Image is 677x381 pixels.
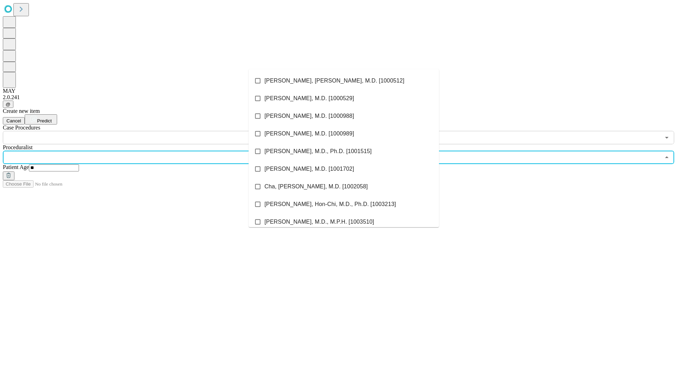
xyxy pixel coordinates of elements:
[37,118,51,123] span: Predict
[264,112,354,120] span: [PERSON_NAME], M.D. [1000988]
[3,101,13,108] button: @
[264,165,354,173] span: [PERSON_NAME], M.D. [1001702]
[3,88,674,94] div: MAY
[662,133,672,143] button: Open
[264,147,372,156] span: [PERSON_NAME], M.D., Ph.D. [1001515]
[264,218,374,226] span: [PERSON_NAME], M.D., M.P.H. [1003510]
[264,200,396,208] span: [PERSON_NAME], Hon-Chi, M.D., Ph.D. [1003213]
[264,77,404,85] span: [PERSON_NAME], [PERSON_NAME], M.D. [1000512]
[264,182,368,191] span: Cha, [PERSON_NAME], M.D. [1002058]
[3,117,25,125] button: Cancel
[6,102,11,107] span: @
[3,144,32,150] span: Proceduralist
[662,152,672,162] button: Close
[264,129,354,138] span: [PERSON_NAME], M.D. [1000989]
[3,94,674,101] div: 2.0.241
[3,164,29,170] span: Patient Age
[6,118,21,123] span: Cancel
[25,114,57,125] button: Predict
[264,94,354,103] span: [PERSON_NAME], M.D. [1000529]
[3,108,40,114] span: Create new item
[3,125,40,131] span: Scheduled Procedure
